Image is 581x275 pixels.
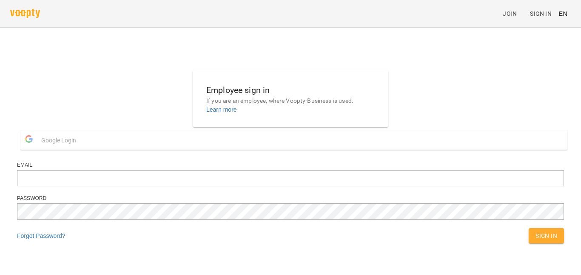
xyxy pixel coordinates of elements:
[20,130,567,150] button: Google Login
[206,106,237,113] a: Learn more
[530,9,552,19] span: Sign In
[17,232,66,239] a: Forgot Password?
[535,231,557,241] span: Sign In
[10,9,40,18] img: voopty.png
[206,84,375,97] h6: Employee sign in
[17,195,564,202] div: Password
[499,6,527,21] a: Join
[199,77,382,121] button: Employee sign inIf you are an employee, where Voopty-Business is used.Learn more
[41,132,80,149] span: Google Login
[529,228,564,243] button: Sign In
[527,6,555,21] a: Sign In
[555,6,571,21] button: EN
[206,97,375,105] p: If you are an employee, where Voopty-Business is used.
[558,9,567,18] span: EN
[503,9,517,19] span: Join
[17,162,564,169] div: Email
